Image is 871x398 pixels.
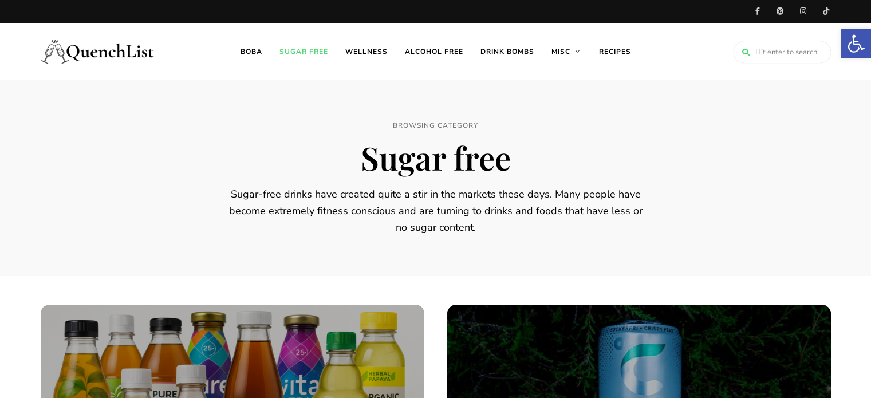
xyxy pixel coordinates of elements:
p: Sugar-free drinks have created quite a stir in the markets these days. Many people have become ex... [224,186,648,235]
a: Alcohol free [396,23,472,80]
h1: Sugar free [224,138,648,176]
input: Hit enter to search [734,41,831,63]
a: Drink Bombs [472,23,543,80]
a: Misc [543,23,590,80]
span: Browsing Category [224,120,648,131]
img: Quench List [41,29,155,74]
a: Boba [232,23,271,80]
a: Recipes [590,23,640,80]
a: Wellness [337,23,396,80]
a: Sugar free [271,23,337,80]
